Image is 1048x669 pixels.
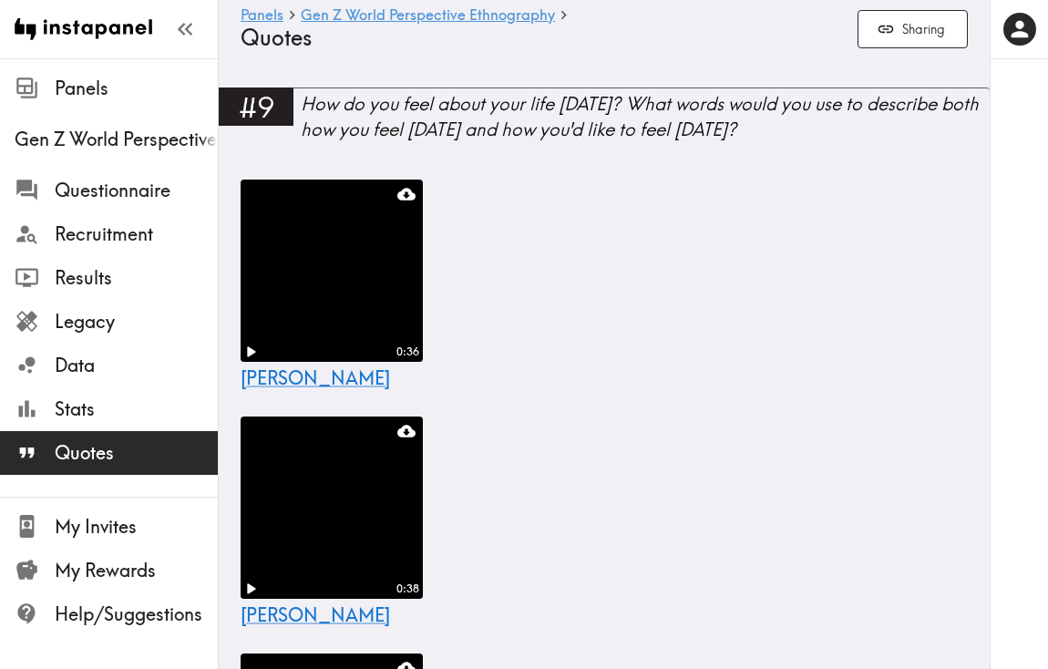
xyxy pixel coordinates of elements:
[55,265,218,291] span: Results
[241,25,843,51] h4: Quotes
[219,87,293,126] div: #9
[241,603,390,626] span: [PERSON_NAME]
[219,87,990,158] a: #9How do you feel about your life [DATE]? What words would you use to describe both how you feel ...
[55,309,218,334] span: Legacy
[391,582,423,597] div: 0:38
[241,365,390,391] a: [PERSON_NAME]
[55,514,218,540] span: My Invites
[15,127,218,152] span: Gen Z World Perspective Ethnography
[301,7,555,25] a: Gen Z World Perspective Ethnography
[241,7,283,25] a: Panels
[55,353,218,378] span: Data
[301,91,990,142] div: How do you feel about your life [DATE]? What words would you use to describe both how you feel [D...
[241,579,261,599] button: Play
[391,345,423,360] div: 0:36
[241,417,423,599] figure: Play0:38
[55,178,218,203] span: Questionnaire
[241,366,390,389] span: [PERSON_NAME]
[55,558,218,583] span: My Rewards
[55,221,218,247] span: Recruitment
[241,602,390,628] a: [PERSON_NAME]
[858,10,968,49] button: Sharing
[55,602,218,627] span: Help/Suggestions
[241,342,261,362] button: Play
[241,180,423,362] figure: Play0:36
[55,76,218,101] span: Panels
[55,396,218,422] span: Stats
[55,440,218,466] span: Quotes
